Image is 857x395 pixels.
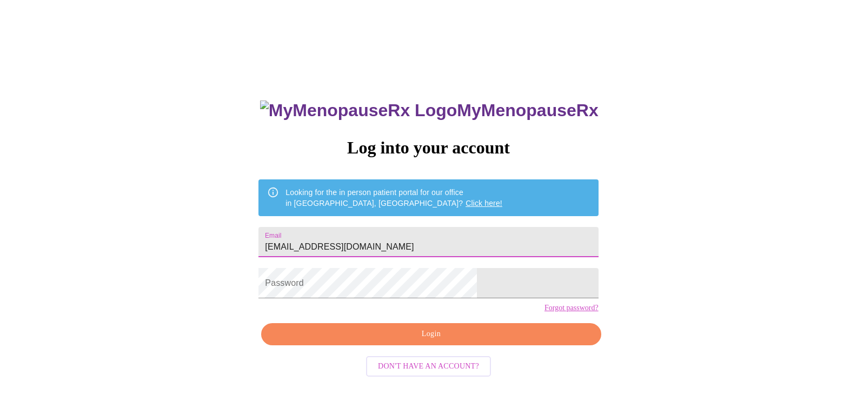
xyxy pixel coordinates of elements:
[366,356,491,377] button: Don't have an account?
[544,304,599,312] a: Forgot password?
[378,360,479,373] span: Don't have an account?
[260,101,457,120] img: MyMenopauseRx Logo
[258,138,598,158] h3: Log into your account
[466,199,502,207] a: Click here!
[285,183,502,213] div: Looking for the in person patient portal for our office in [GEOGRAPHIC_DATA], [GEOGRAPHIC_DATA]?
[363,361,494,370] a: Don't have an account?
[261,323,601,345] button: Login
[274,327,588,341] span: Login
[260,101,599,120] h3: MyMenopauseRx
